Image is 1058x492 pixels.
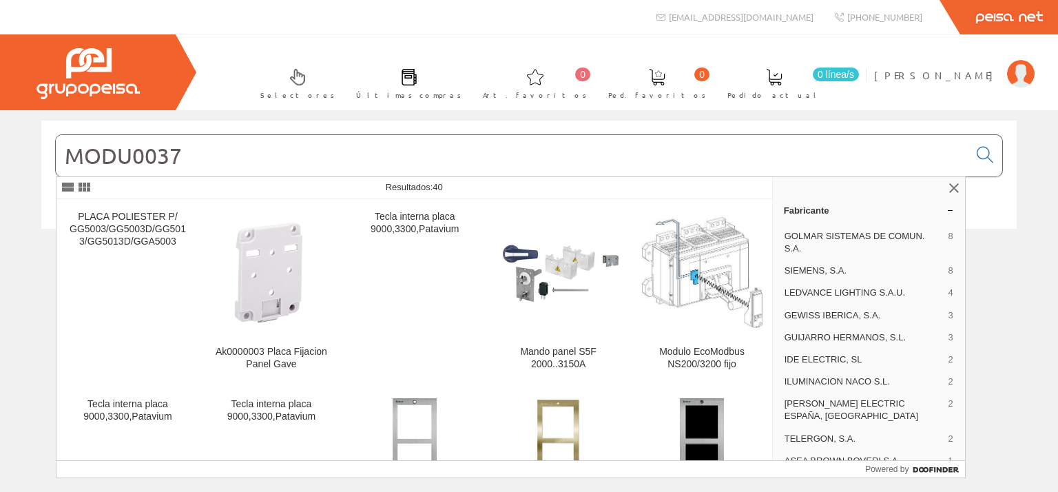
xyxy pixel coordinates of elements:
[630,200,773,387] a: Modulo EcoModbus NS200/3200 fijo Modulo EcoModbus NS200/3200 fijo
[773,199,965,221] a: Fabricante
[218,211,324,335] img: Ak0000003 Placa Fijacion Panel Gave
[847,11,922,23] span: [PHONE_NUMBER]
[785,433,943,445] span: TELERGON, S.A.
[41,246,1017,258] div: © Grupo Peisa
[785,331,943,344] span: GUIJARRO HERMANOS, S.L.
[948,265,953,277] span: 8
[785,309,943,322] span: GEWISS IBERICA, S.A.
[948,230,953,255] span: 8
[56,200,199,387] a: PLACA POLIESTER P/ GG5003/GG5003D/GG5013/GG5013D/GGA5003
[874,68,1000,82] span: [PERSON_NAME]
[608,88,706,102] span: Ped. favoritos
[727,88,821,102] span: Pedido actual
[483,88,587,102] span: Art. favoritos
[785,230,943,255] span: GOLMAR SISTEMAS DE COMUN. S.A.
[948,353,953,366] span: 2
[694,68,709,81] span: 0
[344,200,486,387] a: Tecla interna placa 9000,3300,Patavium
[356,88,461,102] span: Últimas compras
[669,11,813,23] span: [EMAIL_ADDRESS][DOMAIN_NAME]
[865,463,909,475] span: Powered by
[785,265,943,277] span: SIEMENS, S.A.
[865,461,965,478] a: Powered by
[948,331,953,344] span: 3
[68,398,188,423] div: Tecla interna placa 9000,3300,Patavium
[247,57,342,107] a: Selectores
[785,398,943,422] span: [PERSON_NAME] ELECTRIC ESPAÑA, [GEOGRAPHIC_DATA]
[948,287,953,299] span: 4
[37,48,140,99] img: Grupo Peisa
[948,376,953,388] span: 2
[948,309,953,322] span: 3
[498,239,619,307] img: Mando panel S5F 2000..3150A
[386,182,443,192] span: Resultados:
[641,346,762,371] div: Modulo EcoModbus NS200/3200 fijo
[487,200,630,387] a: Mando panel S5F 2000..3150A Mando panel S5F 2000..3150A
[785,376,943,388] span: ILUMINACION NACO S.L.
[785,353,943,366] span: IDE ELECTRIC, SL
[498,346,619,371] div: Mando panel S5F 2000..3150A
[211,398,331,423] div: Tecla interna placa 9000,3300,Patavium
[874,57,1035,70] a: [PERSON_NAME]
[355,211,475,236] div: Tecla interna placa 9000,3300,Patavium
[575,68,590,81] span: 0
[342,57,468,107] a: Últimas compras
[200,200,342,387] a: Ak0000003 Placa Fijacion Panel Gave Ak0000003 Placa Fijacion Panel Gave
[948,455,953,467] span: 1
[641,212,762,333] img: Modulo EcoModbus NS200/3200 fijo
[785,455,943,467] span: ASEA BROWN BOVERI S.A.
[813,68,859,81] span: 0 línea/s
[785,287,943,299] span: LEDVANCE LIGHTING S.A.U.
[433,182,442,192] span: 40
[948,398,953,422] span: 2
[948,433,953,445] span: 2
[68,211,188,248] div: PLACA POLIESTER P/ GG5003/GG5003D/GG5013/GG5013D/GGA5003
[211,346,331,371] div: Ak0000003 Placa Fijacion Panel Gave
[260,88,335,102] span: Selectores
[56,135,968,176] input: Buscar...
